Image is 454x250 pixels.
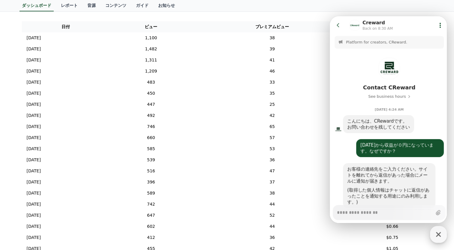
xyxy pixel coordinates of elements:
[27,234,41,241] p: [DATE]
[110,55,192,66] td: 1,311
[110,88,192,99] td: 450
[192,177,352,188] td: 37
[192,165,352,177] td: 47
[27,135,41,141] p: [DATE]
[27,79,41,85] p: [DATE]
[192,55,352,66] td: 41
[192,232,352,243] td: 36
[110,21,192,32] th: ビュー
[27,101,41,108] p: [DATE]
[27,212,41,219] p: [DATE]
[27,90,41,97] p: [DATE]
[27,57,41,63] p: [DATE]
[27,223,41,230] p: [DATE]
[192,154,352,165] td: 36
[110,199,192,210] td: 742
[110,43,192,55] td: 1,482
[192,132,352,143] td: 57
[27,157,41,163] p: [DATE]
[192,99,352,110] td: 25
[192,121,352,132] td: 65
[27,46,41,52] p: [DATE]
[110,188,192,199] td: 589
[352,232,432,243] td: $0.75
[192,188,352,199] td: 38
[110,132,192,143] td: 660
[192,88,352,99] td: 35
[22,21,110,32] th: 日付
[27,112,41,119] p: [DATE]
[192,199,352,210] td: 44
[110,143,192,154] td: 585
[192,66,352,77] td: 46
[192,210,352,221] td: 52
[192,110,352,121] td: 42
[110,32,192,43] td: 1,100
[192,43,352,55] td: 39
[110,121,192,132] td: 746
[330,16,447,223] iframe: Channel chat
[27,179,41,185] p: [DATE]
[27,124,41,130] p: [DATE]
[27,168,41,174] p: [DATE]
[27,190,41,196] p: [DATE]
[110,210,192,221] td: 647
[110,154,192,165] td: 539
[192,143,352,154] td: 53
[27,146,41,152] p: [DATE]
[192,221,352,232] td: 44
[110,77,192,88] td: 483
[192,32,352,43] td: 38
[110,221,192,232] td: 602
[110,110,192,121] td: 492
[110,177,192,188] td: 396
[27,201,41,207] p: [DATE]
[110,66,192,77] td: 1,209
[192,21,352,32] th: プレミアムビュー
[110,165,192,177] td: 516
[110,99,192,110] td: 447
[352,221,432,232] td: $0.66
[192,77,352,88] td: 33
[27,68,41,74] p: [DATE]
[27,35,41,41] p: [DATE]
[110,232,192,243] td: 412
